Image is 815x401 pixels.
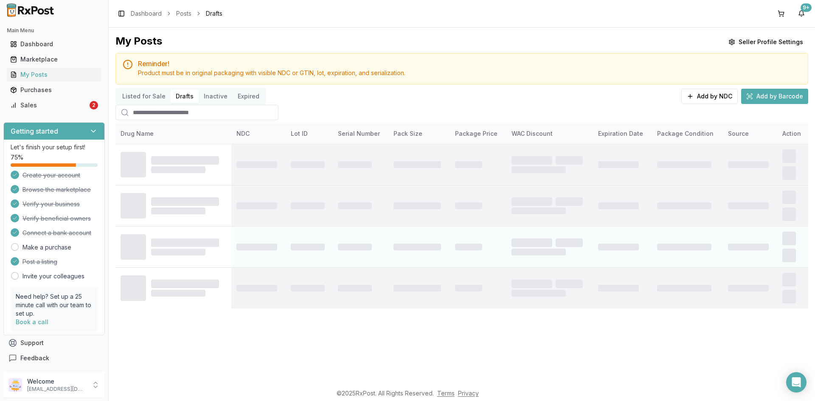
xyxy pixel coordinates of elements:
[388,123,450,144] th: Pack Size
[115,123,231,144] th: Drug Name
[22,243,71,252] a: Make a purchase
[27,377,86,386] p: Welcome
[7,36,101,52] a: Dashboard
[593,123,652,144] th: Expiration Date
[231,123,286,144] th: NDC
[777,123,808,144] th: Action
[138,69,801,77] div: Product must be in original packaging with visible NDC or GTIN, lot, expiration, and serialization.
[11,126,58,136] h3: Getting started
[3,3,58,17] img: RxPost Logo
[3,83,105,97] button: Purchases
[652,123,723,144] th: Package Condition
[22,214,91,223] span: Verify beneficial owners
[27,386,86,393] p: [EMAIL_ADDRESS][DOMAIN_NAME]
[22,258,57,266] span: Post a listing
[450,123,506,144] th: Package Price
[3,68,105,81] button: My Posts
[3,351,105,366] button: Feedback
[333,123,388,144] th: Serial Number
[681,89,738,104] button: Add by NDC
[11,153,23,162] span: 75 %
[3,335,105,351] button: Support
[723,34,808,50] button: Seller Profile Settings
[171,90,199,103] button: Drafts
[131,9,162,18] a: Dashboard
[3,53,105,66] button: Marketplace
[7,82,101,98] a: Purchases
[741,89,808,104] button: Add by Barcode
[176,9,191,18] a: Posts
[786,372,807,393] div: Open Intercom Messenger
[7,98,101,113] a: Sales2
[8,378,22,392] img: User avatar
[206,9,222,18] span: Drafts
[10,86,98,94] div: Purchases
[3,37,105,51] button: Dashboard
[20,354,49,362] span: Feedback
[22,229,91,237] span: Connect a bank account
[16,292,93,318] p: Need help? Set up a 25 minute call with our team to set up.
[10,40,98,48] div: Dashboard
[506,123,593,144] th: WAC Discount
[233,90,264,103] button: Expired
[7,52,101,67] a: Marketplace
[199,90,233,103] button: Inactive
[286,123,333,144] th: Lot ID
[22,171,80,179] span: Create your account
[22,185,91,194] span: Browse the marketplace
[131,9,222,18] nav: breadcrumb
[801,3,812,12] div: 9+
[7,67,101,82] a: My Posts
[22,272,84,280] a: Invite your colleagues
[10,55,98,64] div: Marketplace
[10,70,98,79] div: My Posts
[437,390,455,397] a: Terms
[795,7,808,20] button: 9+
[458,390,479,397] a: Privacy
[3,98,105,112] button: Sales2
[11,143,98,151] p: Let's finish your setup first!
[90,101,98,109] div: 2
[117,90,171,103] button: Listed for Sale
[16,318,48,325] a: Book a call
[10,101,88,109] div: Sales
[22,200,80,208] span: Verify your business
[7,27,101,34] h2: Main Menu
[723,123,777,144] th: Source
[115,34,162,50] div: My Posts
[138,60,801,67] h5: Reminder!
